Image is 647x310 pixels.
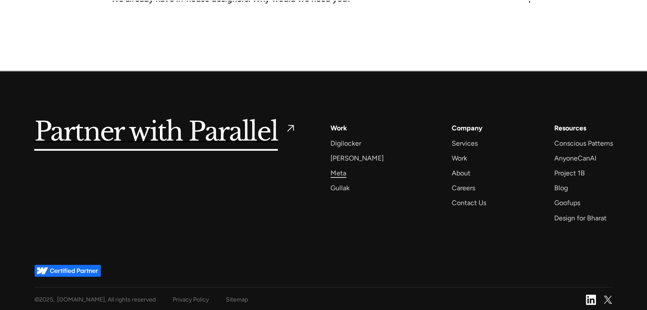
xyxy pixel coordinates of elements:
[554,212,606,224] a: Design for Bharat
[452,182,475,194] a: Careers
[452,138,478,149] a: Services
[34,294,156,305] div: © , [DOMAIN_NAME], All rights reserved
[554,122,586,134] div: Resources
[331,182,350,194] a: Gullak
[554,182,567,194] a: Blog
[331,138,361,149] a: Digilocker
[554,197,580,209] a: Goofups
[331,152,384,164] a: [PERSON_NAME]
[173,294,209,305] a: Privacy Policy
[331,167,346,179] a: Meta
[554,152,596,164] a: AnyoneCanAI
[452,152,467,164] a: Work
[554,138,613,149] a: Conscious Patterns
[34,122,297,142] a: Partner with Parallel
[452,167,470,179] a: About
[39,296,53,303] span: 2025
[331,122,347,134] a: Work
[226,294,248,305] a: Sitemap
[554,167,584,179] a: Project 1B
[452,122,482,134] a: Company
[452,197,486,209] a: Contact Us
[34,122,278,142] h5: Partner with Parallel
